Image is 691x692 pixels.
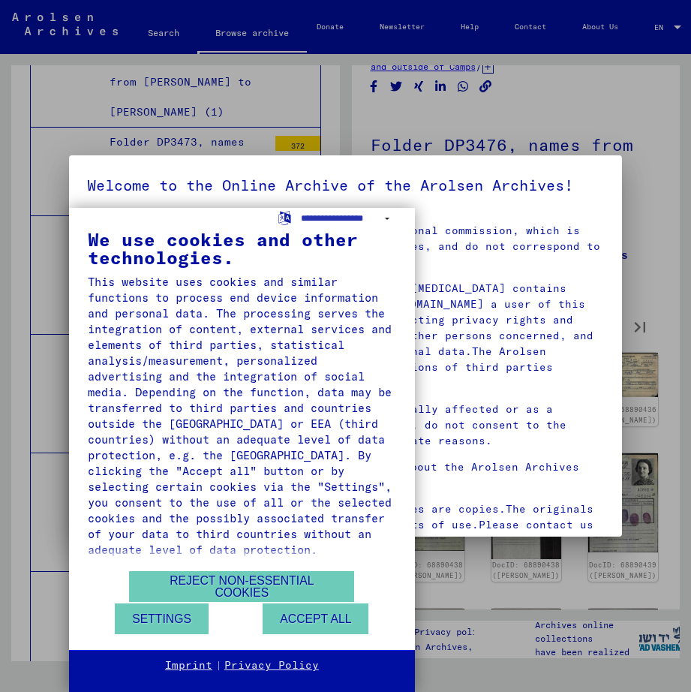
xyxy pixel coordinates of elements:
[263,603,368,634] button: Accept all
[165,658,212,673] a: Imprint
[88,230,396,266] div: We use cookies and other technologies.
[88,274,396,558] div: This website uses cookies and similar functions to process end device information and personal da...
[224,658,319,673] a: Privacy Policy
[115,603,209,634] button: Settings
[129,571,354,602] button: Reject non-essential cookies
